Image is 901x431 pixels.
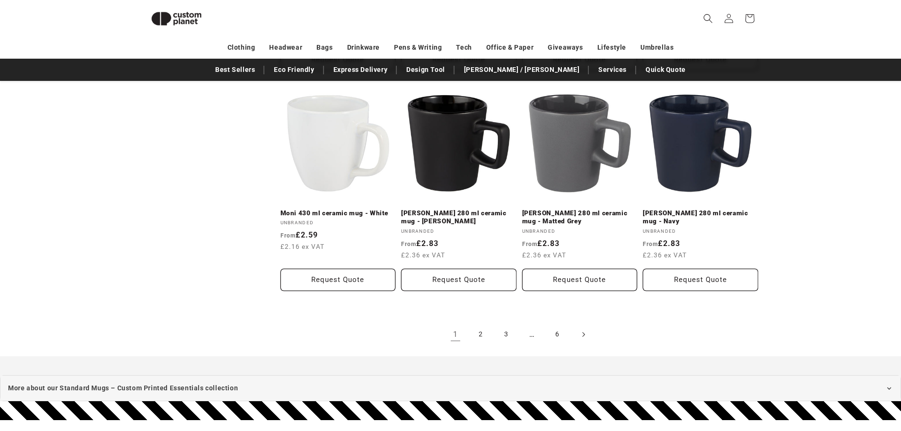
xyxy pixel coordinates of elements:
[445,324,466,345] a: Page 1
[394,39,442,56] a: Pens & Writing
[698,8,718,29] summary: Search
[210,62,260,78] a: Best Sellers
[459,62,584,78] a: [PERSON_NAME] / [PERSON_NAME]
[227,39,255,56] a: Clothing
[347,39,380,56] a: Drinkware
[547,324,568,345] a: Page 6
[401,209,516,226] a: [PERSON_NAME] 280 ml ceramic mug - [PERSON_NAME]
[456,39,472,56] a: Tech
[280,209,396,218] a: Moni 430 ml ceramic mug - White
[280,324,758,345] nav: Pagination
[522,209,638,226] a: [PERSON_NAME] 280 ml ceramic mug - Matted Grey
[269,62,319,78] a: Eco Friendly
[269,39,302,56] a: Headwear
[329,62,393,78] a: Express Delivery
[743,329,901,431] iframe: Chat Widget
[401,269,516,291] button: Request Quote
[640,39,674,56] a: Umbrellas
[8,382,238,394] span: More about our Standard Mugs – Custom Printed Essentials collection
[573,324,594,345] a: Next page
[486,39,534,56] a: Office & Paper
[402,62,450,78] a: Design Tool
[471,324,491,345] a: Page 2
[548,39,583,56] a: Giveaways
[280,269,396,291] button: Request Quote
[643,269,758,291] button: Request Quote
[496,324,517,345] a: Page 3
[143,4,210,34] img: Custom Planet
[522,269,638,291] button: Request Quote
[316,39,332,56] a: Bags
[641,62,691,78] a: Quick Quote
[643,209,758,226] a: [PERSON_NAME] 280 ml ceramic mug - Navy
[597,39,626,56] a: Lifestyle
[522,324,542,345] span: …
[594,62,631,78] a: Services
